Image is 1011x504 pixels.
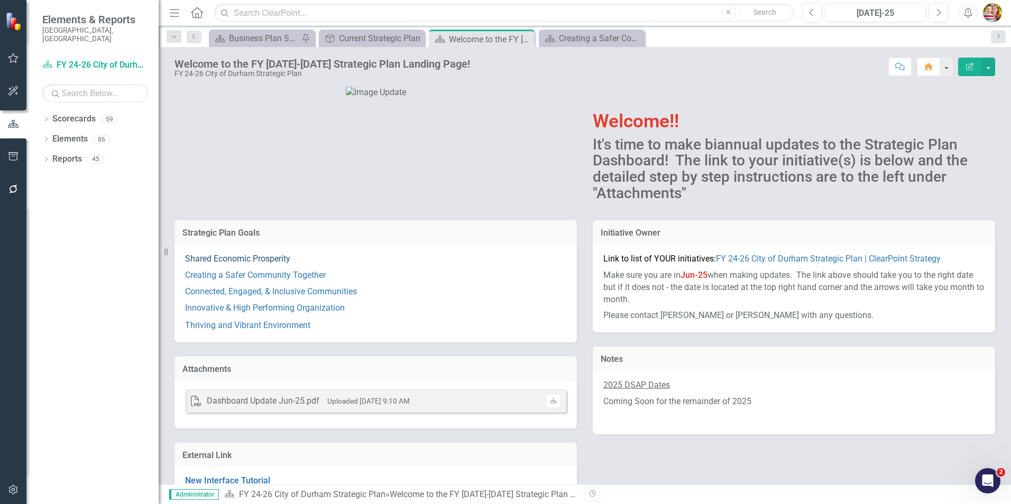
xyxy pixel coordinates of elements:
span: Administrator [169,489,219,500]
p: Please contact [PERSON_NAME] or [PERSON_NAME] with any questions. [603,307,985,322]
span: 2 [997,468,1005,477]
h3: Strategic Plan Goals [182,228,569,238]
a: Connected, Engaged, & Inclusive Communities [185,286,357,296]
a: Reports [52,153,82,165]
small: Uploaded [DATE] 9:10 AM [327,397,410,405]
a: New Interface Tutorial [185,475,270,486]
a: Creating a Safer Community Together [541,32,642,45]
h3: Notes [601,354,987,364]
a: Business Plan Status Update [212,32,299,45]
a: Shared Economic Prosperity [185,254,290,264]
div: Welcome to the FY [DATE]-[DATE] Strategic Plan Landing Page! [449,33,532,46]
a: Elements [52,133,88,145]
div: 59 [101,115,118,124]
span: Elements & Reports [42,13,148,26]
a: FY 24-26 City of Durham Strategic Plan [42,59,148,71]
span: Link to list of YOUR initiatives: [603,254,941,264]
button: [DATE]-25 [825,3,926,22]
h3: Attachments [182,365,569,374]
a: Current Strategic Plan [321,32,422,45]
u: 2025 DSAP Dates [603,380,670,390]
a: Innovative & High Performing Organization [185,303,345,313]
a: FY 24-26 City of Durham Strategic Plan | ClearPoint Strategy [716,254,941,264]
img: Shari Metcalfe [983,3,1002,22]
small: [GEOGRAPHIC_DATA], [GEOGRAPHIC_DATA] [42,26,148,43]
input: Search Below... [42,84,148,102]
div: Current Strategic Plan [339,32,422,45]
div: Creating a Safer Community Together [559,32,642,45]
a: Scorecards [52,113,96,125]
div: Welcome to the FY [DATE]-[DATE] Strategic Plan Landing Page! [390,489,624,499]
img: Image Update [346,87,406,99]
a: Creating a Safer Community Together [185,270,326,280]
div: 86 [93,135,110,144]
div: 45 [87,155,104,164]
button: Search [739,5,792,20]
strong: Jun-25 [681,270,707,280]
a: FY 24-26 City of Durham Strategic Plan [239,489,385,499]
div: Welcome to the FY [DATE]-[DATE] Strategic Plan Landing Page! [174,58,470,70]
div: » [224,489,577,501]
div: [DATE]-25 [829,7,922,20]
div: FY 24-26 City of Durham Strategic Plan [174,70,470,78]
div: Dashboard Update Jun-25.pdf [207,395,319,407]
h2: It's time to make biannual updates to the Strategic Plan Dashboard! The link to your initiative(s... [593,137,995,202]
span: Search [753,8,776,16]
input: Search ClearPoint... [214,4,794,22]
iframe: Intercom live chat [975,468,1000,493]
p: Make sure you are in when making updates. The link above should take you to the right date but if... [603,267,985,308]
a: Thriving and Vibrant Environment [185,320,310,330]
div: Business Plan Status Update [229,32,299,45]
span: Welcome!! [593,110,679,132]
h3: Initiative Owner [601,228,987,238]
h3: External Link [182,451,569,460]
img: ClearPoint Strategy [5,12,24,31]
p: Coming Soon for the remainder of 2025 [603,394,985,410]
